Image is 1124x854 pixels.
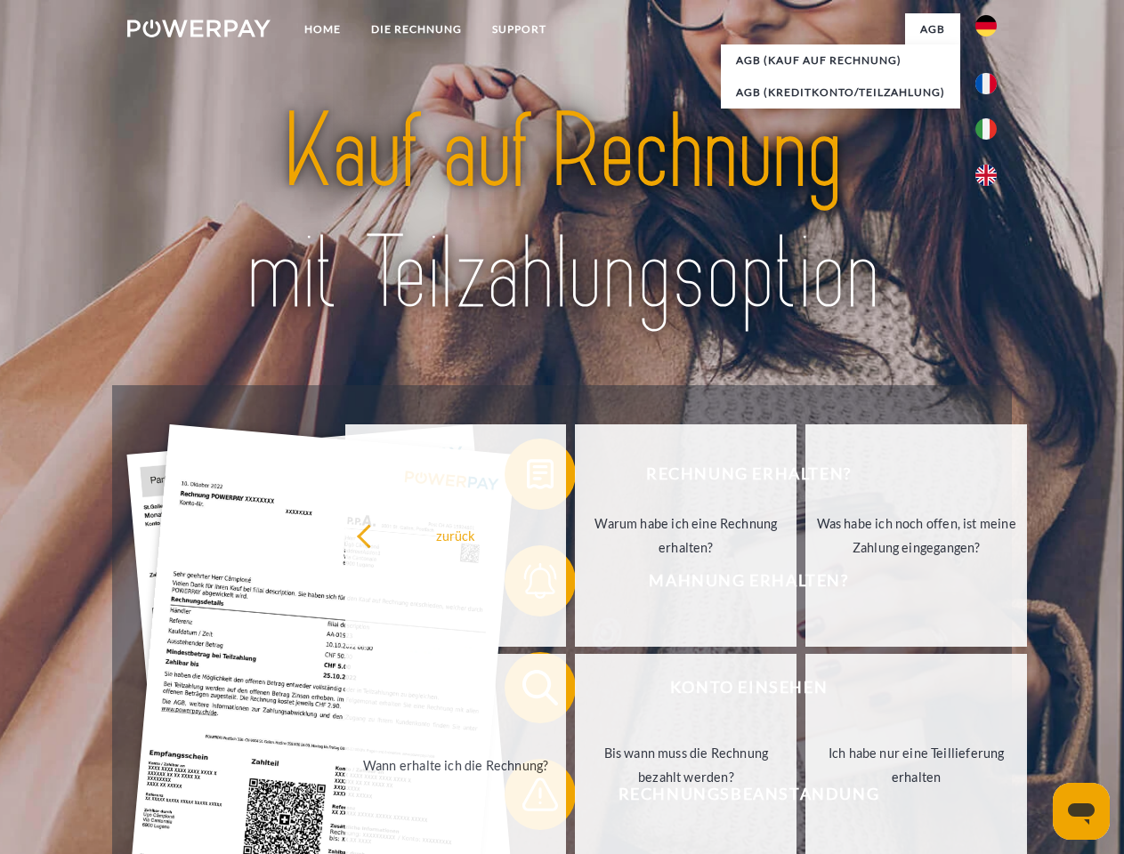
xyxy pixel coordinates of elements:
[975,15,997,36] img: de
[975,165,997,186] img: en
[905,13,960,45] a: agb
[805,424,1027,647] a: Was habe ich noch offen, ist meine Zahlung eingegangen?
[816,741,1016,789] div: Ich habe nur eine Teillieferung erhalten
[586,741,786,789] div: Bis wann muss die Rechnung bezahlt werden?
[289,13,356,45] a: Home
[356,523,556,547] div: zurück
[586,512,786,560] div: Warum habe ich eine Rechnung erhalten?
[356,13,477,45] a: DIE RECHNUNG
[721,44,960,77] a: AGB (Kauf auf Rechnung)
[1053,783,1110,840] iframe: Schaltfläche zum Öffnen des Messaging-Fensters
[477,13,562,45] a: SUPPORT
[127,20,271,37] img: logo-powerpay-white.svg
[721,77,960,109] a: AGB (Kreditkonto/Teilzahlung)
[170,85,954,341] img: title-powerpay_de.svg
[975,118,997,140] img: it
[816,512,1016,560] div: Was habe ich noch offen, ist meine Zahlung eingegangen?
[975,73,997,94] img: fr
[356,753,556,777] div: Wann erhalte ich die Rechnung?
